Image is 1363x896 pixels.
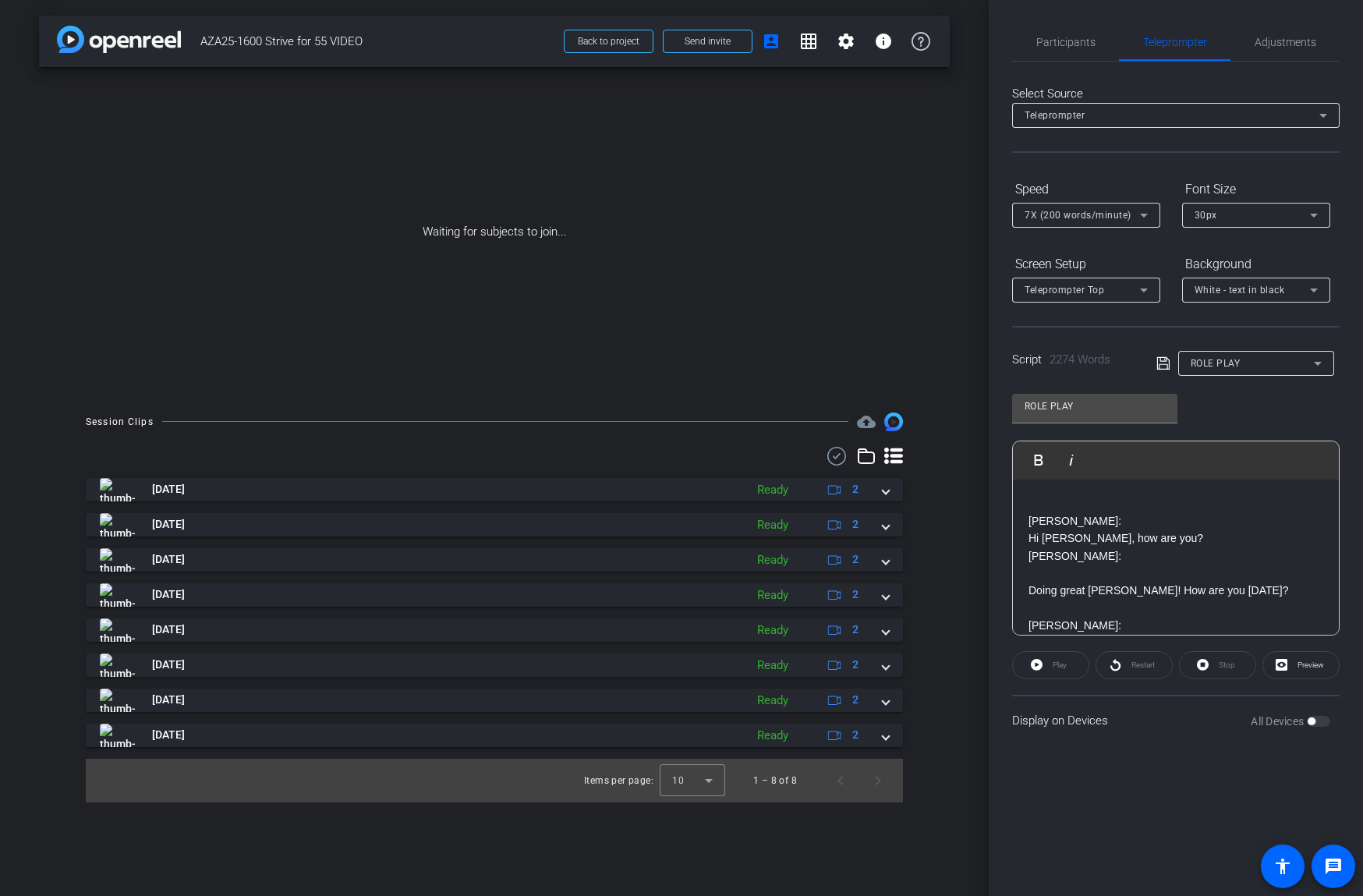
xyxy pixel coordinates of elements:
[152,727,185,743] span: [DATE]
[857,413,876,431] span: Destinations for your clips
[1273,857,1292,876] mat-icon: accessibility
[1028,512,1323,529] p: [PERSON_NAME]:
[1182,176,1330,203] div: Font Size
[1025,210,1131,221] span: 7X (200 words/minute)
[1028,582,1323,599] p: Doing great [PERSON_NAME]! How are you [DATE]?
[100,478,135,501] img: thumb-nail
[749,586,796,604] div: Ready
[1262,651,1340,679] button: Preview
[852,622,859,638] span: 2
[1012,176,1160,203] div: Speed
[852,692,859,708] span: 2
[874,32,893,51] mat-icon: info
[1025,397,1165,416] input: Title
[749,551,796,569] div: Ready
[749,622,796,639] div: Ready
[1251,714,1307,729] label: All Devices
[1012,351,1135,369] div: Script
[1036,37,1096,48] span: Participants
[152,692,185,708] span: [DATE]
[578,36,639,47] span: Back to project
[584,773,653,788] div: Items per page:
[100,653,135,677] img: thumb-nail
[1191,358,1241,369] span: ROLE PLAY
[749,516,796,534] div: Ready
[1028,529,1323,547] p: Hi [PERSON_NAME], how are you?
[100,513,135,537] img: thumb-nail
[1012,85,1340,103] div: Select Source
[86,618,903,642] mat-expansion-panel-header: thumb-nail[DATE]Ready2
[100,583,135,607] img: thumb-nail
[152,481,185,498] span: [DATE]
[749,657,796,675] div: Ready
[86,689,903,712] mat-expansion-panel-header: thumb-nail[DATE]Ready2
[1025,110,1085,121] span: Teleprompter
[1143,37,1207,48] span: Teleprompter
[1195,285,1285,296] span: White - text in black
[857,413,876,431] mat-icon: cloud_upload
[837,32,855,51] mat-icon: settings
[564,30,653,53] button: Back to project
[852,586,859,603] span: 2
[86,653,903,677] mat-expansion-panel-header: thumb-nail[DATE]Ready2
[749,692,796,710] div: Ready
[1182,251,1330,278] div: Background
[86,513,903,537] mat-expansion-panel-header: thumb-nail[DATE]Ready2
[1012,251,1160,278] div: Screen Setup
[152,551,185,568] span: [DATE]
[852,727,859,743] span: 2
[1025,285,1104,296] span: Teleprompter Top
[1028,617,1323,634] p: [PERSON_NAME]:
[1298,660,1324,669] span: Preview
[859,762,897,799] button: Next page
[152,657,185,673] span: [DATE]
[100,724,135,747] img: thumb-nail
[86,548,903,572] mat-expansion-panel-header: thumb-nail[DATE]Ready2
[100,548,135,572] img: thumb-nail
[86,724,903,747] mat-expansion-panel-header: thumb-nail[DATE]Ready2
[152,622,185,638] span: [DATE]
[685,35,731,48] span: Send invite
[39,67,950,397] div: Waiting for subjects to join...
[86,478,903,501] mat-expansion-panel-header: thumb-nail[DATE]Ready2
[822,762,859,799] button: Previous page
[100,689,135,712] img: thumb-nail
[852,551,859,568] span: 2
[1050,352,1110,367] span: 2274 Words
[152,586,185,603] span: [DATE]
[152,516,185,533] span: [DATE]
[663,30,752,53] button: Send invite
[86,414,154,430] div: Session Clips
[852,516,859,533] span: 2
[762,32,781,51] mat-icon: account_box
[86,583,903,607] mat-expansion-panel-header: thumb-nail[DATE]Ready2
[1028,547,1323,565] p: [PERSON_NAME]:
[200,26,554,57] span: AZA25-1600 Strive for 55 VIDEO
[884,413,903,431] img: Session clips
[57,26,181,53] img: app-logo
[1195,210,1217,221] span: 30px
[100,618,135,642] img: thumb-nail
[749,481,796,499] div: Ready
[799,32,818,51] mat-icon: grid_on
[749,727,796,745] div: Ready
[852,657,859,673] span: 2
[1012,695,1340,745] div: Display on Devices
[753,773,797,788] div: 1 – 8 of 8
[852,481,859,498] span: 2
[1255,37,1316,48] span: Adjustments
[1324,857,1343,876] mat-icon: message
